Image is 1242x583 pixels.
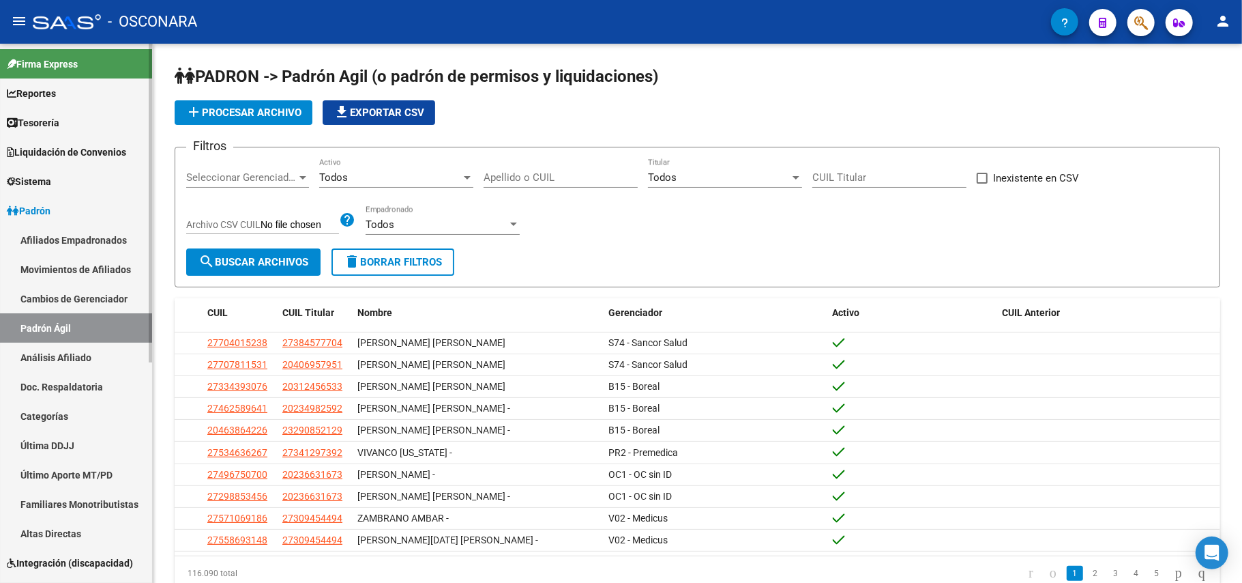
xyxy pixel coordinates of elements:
span: 27571069186 [207,513,267,524]
a: go to next page [1169,566,1188,581]
span: Borrar Filtros [344,256,442,268]
span: Activo [833,307,860,318]
button: Procesar archivo [175,100,312,125]
span: 23290852129 [282,425,342,436]
span: V02 - Medicus [608,535,668,545]
span: Firma Express [7,57,78,72]
mat-icon: delete [344,253,360,270]
mat-icon: menu [11,13,27,29]
span: ZAMBRANO AMBAR - [357,513,449,524]
span: 27496750700 [207,469,267,480]
mat-icon: help [339,212,355,228]
span: CUIL [207,307,228,318]
input: Archivo CSV CUIL [261,219,339,231]
span: OC1 - OC sin ID [608,491,672,502]
a: go to first page [1022,566,1039,581]
span: 27704015238 [207,337,267,348]
span: 27384577704 [282,337,342,348]
mat-icon: file_download [334,104,350,120]
span: Nombre [357,307,392,318]
span: 20236631673 [282,469,342,480]
span: 27309454494 [282,535,342,545]
span: Todos [648,171,677,184]
span: Inexistente en CSV [993,170,1079,186]
span: Liquidación de Convenios [7,145,126,160]
span: 27298853456 [207,491,267,502]
span: Buscar Archivos [198,256,308,268]
span: [PERSON_NAME] [PERSON_NAME] [357,359,505,370]
a: 1 [1067,566,1083,581]
span: 27334393076 [207,381,267,392]
a: 5 [1149,566,1165,581]
span: B15 - Boreal [608,425,660,436]
span: PADRON -> Padrón Agil (o padrón de permisos y liquidaciones) [175,67,658,86]
button: Borrar Filtros [331,248,454,276]
datatable-header-cell: CUIL Anterior [996,298,1220,328]
datatable-header-cell: Gerenciador [603,298,827,328]
span: [PERSON_NAME] [PERSON_NAME] [357,337,505,348]
a: 3 [1108,566,1124,581]
span: 27309454494 [282,513,342,524]
button: Buscar Archivos [186,248,321,276]
a: 2 [1087,566,1104,581]
span: 20234982592 [282,403,342,414]
datatable-header-cell: CUIL Titular [277,298,352,328]
span: [PERSON_NAME] [PERSON_NAME] - [357,403,510,414]
span: CUIL Titular [282,307,334,318]
span: [PERSON_NAME] [PERSON_NAME] - [357,425,510,436]
datatable-header-cell: Activo [827,298,996,328]
mat-icon: add [186,104,202,120]
span: 27462589641 [207,403,267,414]
span: [PERSON_NAME] [PERSON_NAME] - [357,491,510,502]
span: Integración (discapacidad) [7,556,133,571]
div: Open Intercom Messenger [1196,537,1228,569]
span: Tesorería [7,115,59,130]
span: Todos [319,171,348,184]
span: Reportes [7,86,56,101]
span: 27534636267 [207,447,267,458]
span: VIVANCO [US_STATE] - [357,447,452,458]
span: Exportar CSV [334,106,424,119]
h3: Filtros [186,137,233,156]
span: 20463864226 [207,425,267,436]
span: Padrón [7,203,50,218]
mat-icon: search [198,253,215,270]
span: 27558693148 [207,535,267,545]
span: 27707811531 [207,359,267,370]
span: [PERSON_NAME] - [357,469,435,480]
span: B15 - Boreal [608,381,660,392]
span: Procesar archivo [186,106,301,119]
a: 4 [1128,566,1144,581]
span: [PERSON_NAME][DATE] [PERSON_NAME] - [357,535,538,545]
span: 20236631673 [282,491,342,502]
datatable-header-cell: CUIL [202,298,277,328]
span: B15 - Boreal [608,403,660,414]
span: Archivo CSV CUIL [186,219,261,230]
span: Sistema [7,174,51,189]
span: Todos [366,218,394,231]
datatable-header-cell: Nombre [352,298,603,328]
span: S74 - Sancor Salud [608,337,687,348]
mat-icon: person [1215,13,1231,29]
span: Seleccionar Gerenciador [186,171,297,184]
span: 20312456533 [282,381,342,392]
span: 20406957951 [282,359,342,370]
span: 27341297392 [282,447,342,458]
span: CUIL Anterior [1002,307,1060,318]
span: Gerenciador [608,307,662,318]
span: V02 - Medicus [608,513,668,524]
span: PR2 - Premedica [608,447,678,458]
a: go to last page [1192,566,1211,581]
span: - OSCONARA [108,7,197,37]
span: OC1 - OC sin ID [608,469,672,480]
a: go to previous page [1044,566,1063,581]
button: Exportar CSV [323,100,435,125]
span: [PERSON_NAME] [PERSON_NAME] [357,381,505,392]
span: S74 - Sancor Salud [608,359,687,370]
